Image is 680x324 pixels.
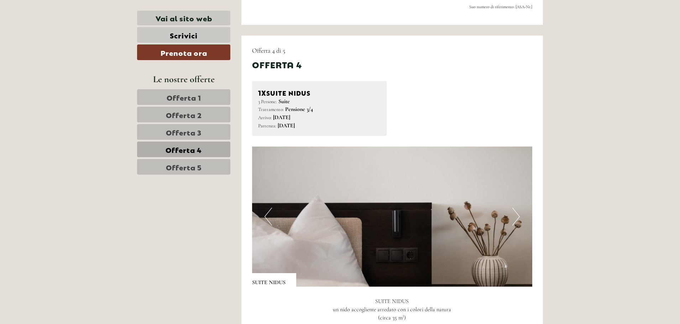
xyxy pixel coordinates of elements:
[252,58,302,70] div: Offerta 4
[166,144,202,154] span: Offerta 4
[252,47,285,54] span: Offerta 4 di 5
[258,123,276,129] small: Partenza:
[469,4,532,9] span: Suo numero di riferimento: [ASA-Nr.]
[258,87,381,97] div: SUITE NIDUS
[278,122,295,129] b: [DATE]
[166,127,202,137] span: Offerta 3
[258,87,266,97] b: 1x
[166,162,202,172] span: Offerta 5
[512,208,520,225] button: Next
[273,114,290,121] b: [DATE]
[265,208,272,225] button: Previous
[137,27,230,43] a: Scrivici
[137,11,230,25] a: Vai al sito web
[258,106,284,112] small: Trattamento:
[167,92,201,102] span: Offerta 1
[166,110,202,119] span: Offerta 2
[278,98,290,105] b: Suite
[258,99,277,105] small: 3 Persone:
[252,273,296,287] div: SUITE NIDUS
[252,147,533,287] img: image
[137,73,230,86] div: Le nostre offerte
[258,115,272,121] small: Arrivo:
[137,44,230,60] a: Prenota ora
[285,106,313,113] b: Pensione 3/4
